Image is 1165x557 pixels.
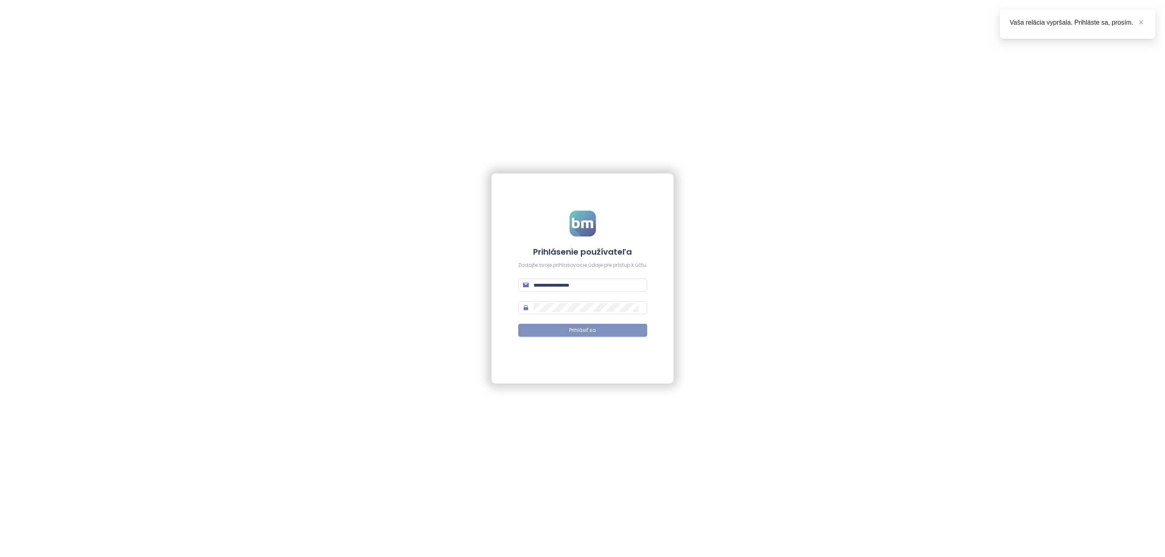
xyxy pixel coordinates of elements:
h4: Prihlásenie používateľa [518,246,647,257]
button: Prihlásiť sa [518,324,647,337]
div: Vaša relácia vypršala. Prihláste sa, prosím. [1010,18,1146,27]
img: logo [570,211,596,236]
div: Zadajte svoje prihlasovacie údaje pre prístup k účtu. [518,262,647,269]
span: lock [523,305,529,310]
span: close [1138,19,1144,25]
span: mail [523,282,529,288]
span: Prihlásiť sa [569,327,596,334]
